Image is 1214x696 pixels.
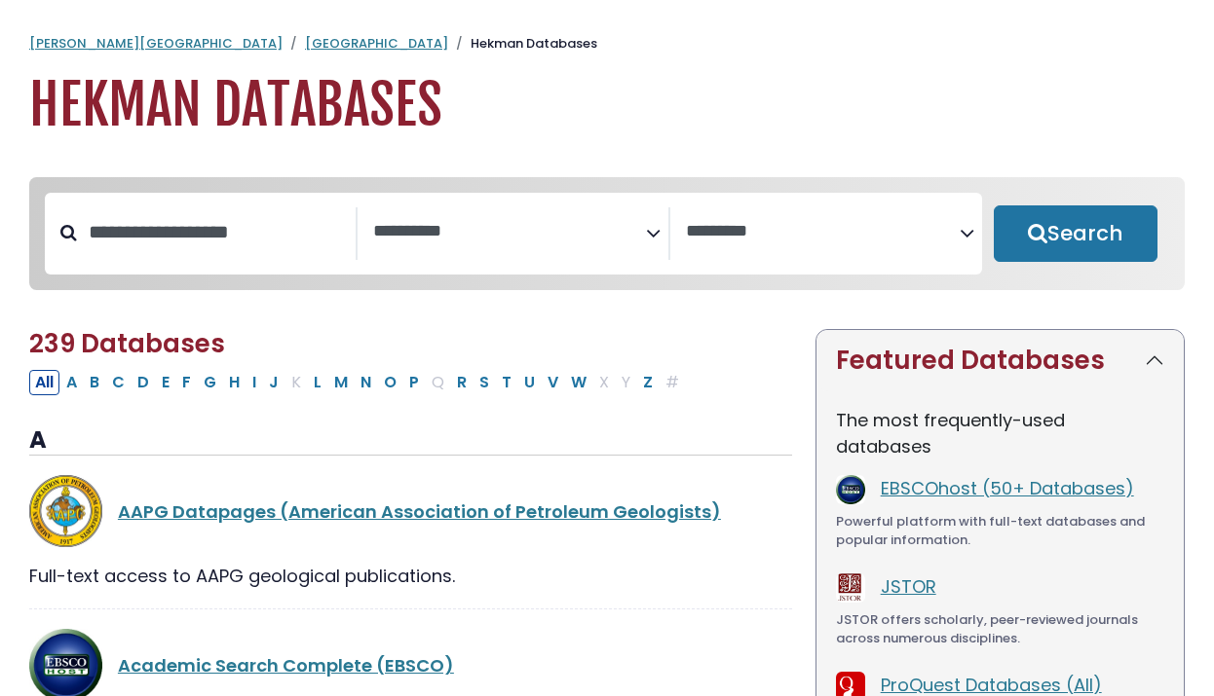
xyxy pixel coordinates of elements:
[223,370,246,395] button: Filter Results H
[84,370,105,395] button: Filter Results B
[451,370,473,395] button: Filter Results R
[29,563,792,589] div: Full-text access to AAPG geological publications.
[355,370,377,395] button: Filter Results N
[637,370,659,395] button: Filter Results Z
[176,370,197,395] button: Filter Results F
[565,370,592,395] button: Filter Results W
[156,370,175,395] button: Filter Results E
[308,370,327,395] button: Filter Results L
[29,370,59,395] button: All
[29,369,687,393] div: Alpha-list to filter by first letter of database name
[836,407,1164,459] p: The most frequently-used databases
[881,476,1134,500] a: EBSCOhost (50+ Databases)
[373,222,646,242] textarea: Search
[118,653,454,678] a: Academic Search Complete (EBSCO)
[518,370,541,395] button: Filter Results U
[29,426,792,456] h3: A
[542,370,564,395] button: Filter Results V
[496,370,517,395] button: Filter Results T
[198,370,222,395] button: Filter Results G
[686,222,959,242] textarea: Search
[328,370,354,395] button: Filter Results M
[378,370,402,395] button: Filter Results O
[836,512,1164,550] div: Powerful platform with full-text databases and popular information.
[474,370,495,395] button: Filter Results S
[247,370,262,395] button: Filter Results I
[118,499,721,524] a: AAPG Datapages (American Association of Petroleum Geologists)
[60,370,83,395] button: Filter Results A
[836,610,1164,648] div: JSTOR offers scholarly, peer-reviewed journals across numerous disciplines.
[29,326,225,361] span: 239 Databases
[106,370,131,395] button: Filter Results C
[305,34,448,53] a: [GEOGRAPHIC_DATA]
[29,73,1185,138] h1: Hekman Databases
[263,370,285,395] button: Filter Results J
[29,177,1185,290] nav: Search filters
[994,205,1157,262] button: Submit for Search Results
[29,34,1185,54] nav: breadcrumb
[29,34,283,53] a: [PERSON_NAME][GEOGRAPHIC_DATA]
[881,574,936,599] a: JSTOR
[448,34,597,54] li: Hekman Databases
[77,216,356,248] input: Search database by title or keyword
[403,370,425,395] button: Filter Results P
[816,330,1184,391] button: Featured Databases
[132,370,155,395] button: Filter Results D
